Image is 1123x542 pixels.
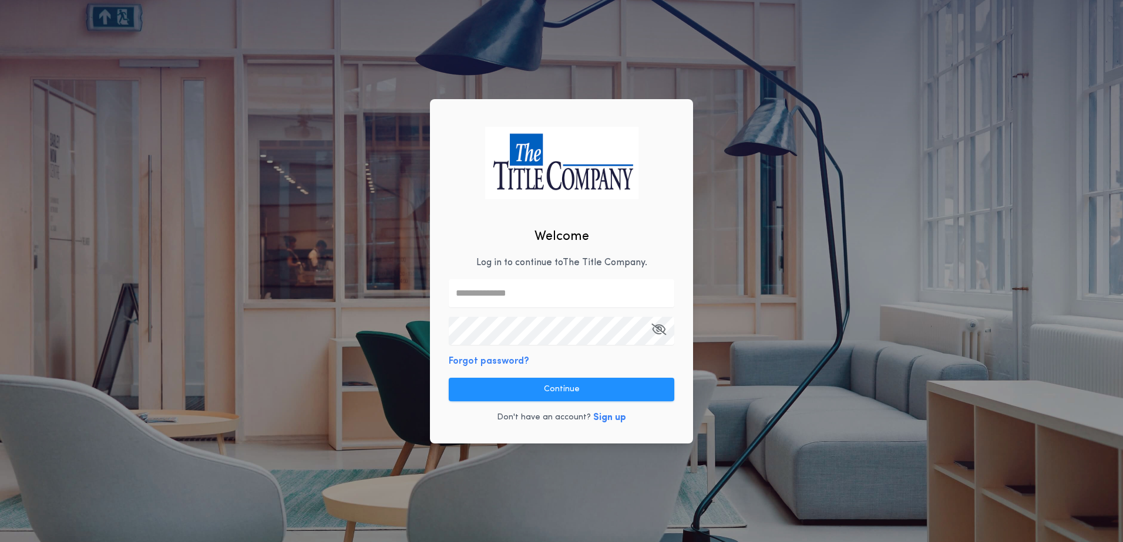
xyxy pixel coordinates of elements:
p: Don't have an account? [497,412,591,424]
button: Continue [449,378,674,401]
img: logo [485,127,638,199]
button: Forgot password? [449,354,529,368]
button: Sign up [593,411,626,425]
h2: Welcome [534,227,589,246]
p: Log in to continue to The Title Company . [476,256,647,270]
